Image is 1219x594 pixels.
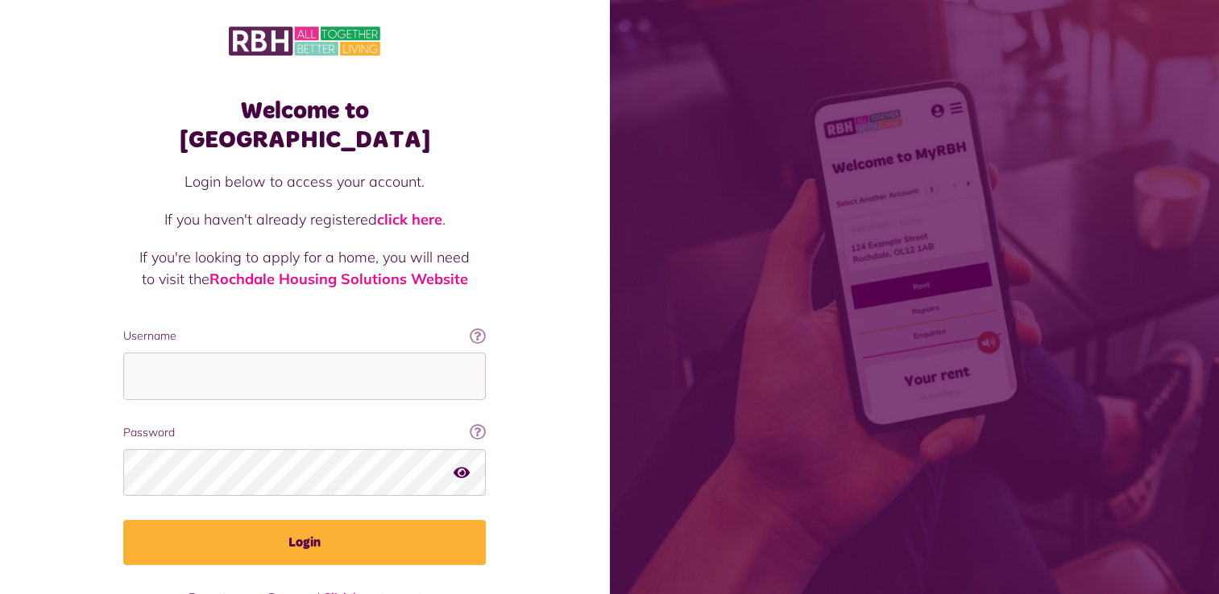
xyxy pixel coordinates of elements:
h1: Welcome to [GEOGRAPHIC_DATA] [123,97,486,155]
label: Username [123,328,486,344]
a: Rochdale Housing Solutions Website [209,270,468,288]
p: Login below to access your account. [139,171,470,192]
a: click here [377,210,442,229]
p: If you haven't already registered . [139,208,470,230]
label: Password [123,424,486,441]
button: Login [123,520,486,565]
img: MyRBH [229,24,380,58]
p: If you're looking to apply for a home, you will need to visit the [139,246,470,290]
